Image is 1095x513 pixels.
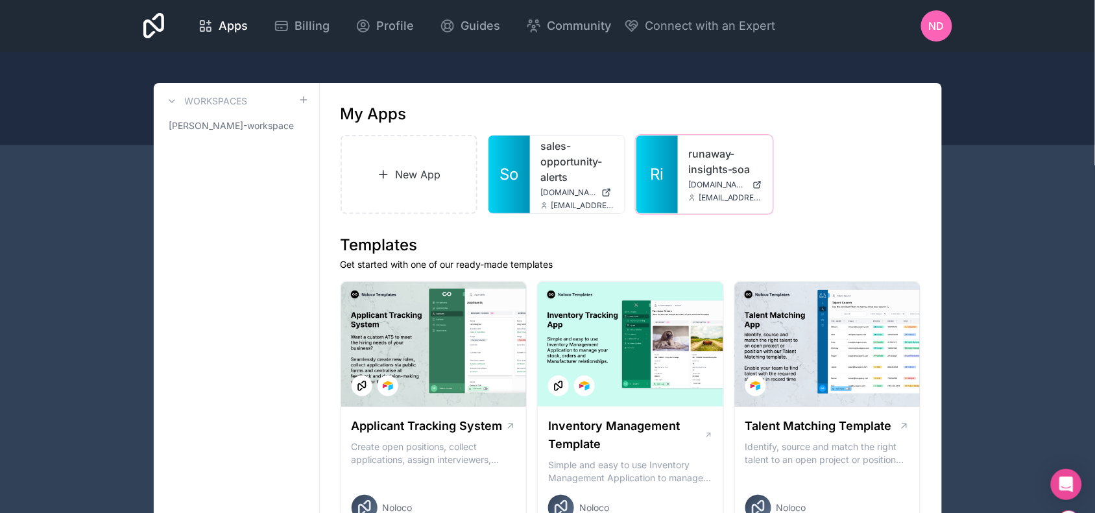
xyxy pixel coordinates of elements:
[636,136,678,213] a: Ri
[1051,469,1082,500] div: Open Intercom Messenger
[429,12,511,40] a: Guides
[376,17,414,35] span: Profile
[164,114,309,137] a: [PERSON_NAME]-workspace
[751,381,761,391] img: Airtable Logo
[624,17,775,35] button: Connect with an Expert
[651,164,664,185] span: Ri
[540,187,596,198] span: [DOMAIN_NAME]
[169,119,295,132] span: [PERSON_NAME]-workspace
[645,17,775,35] span: Connect with an Expert
[219,17,248,35] span: Apps
[551,200,614,211] span: [EMAIL_ADDRESS][DOMAIN_NAME]
[488,136,530,213] a: So
[164,93,248,109] a: Workspaces
[500,164,519,185] span: So
[579,381,590,391] img: Airtable Logo
[383,381,393,391] img: Airtable Logo
[341,235,921,256] h1: Templates
[345,12,424,40] a: Profile
[185,95,248,108] h3: Workspaces
[295,17,330,35] span: Billing
[688,180,747,190] span: [DOMAIN_NAME]
[461,17,500,35] span: Guides
[548,459,713,484] p: Simple and easy to use Inventory Management Application to manage your stock, orders and Manufact...
[547,17,611,35] span: Community
[341,135,478,214] a: New App
[699,193,762,203] span: [EMAIL_ADDRESS][DOMAIN_NAME]
[929,18,945,34] span: ND
[263,12,340,40] a: Billing
[688,180,762,190] a: [DOMAIN_NAME]
[745,440,910,466] p: Identify, source and match the right talent to an open project or position with our Talent Matchi...
[341,258,921,271] p: Get started with one of our ready-made templates
[548,417,704,453] h1: Inventory Management Template
[540,138,614,185] a: sales-opportunity-alerts
[187,12,258,40] a: Apps
[688,146,762,177] a: runaway-insights-soa
[516,12,621,40] a: Community
[352,417,503,435] h1: Applicant Tracking System
[540,187,614,198] a: [DOMAIN_NAME]
[352,440,516,466] p: Create open positions, collect applications, assign interviewers, centralise candidate feedback a...
[341,104,407,125] h1: My Apps
[745,417,892,435] h1: Talent Matching Template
